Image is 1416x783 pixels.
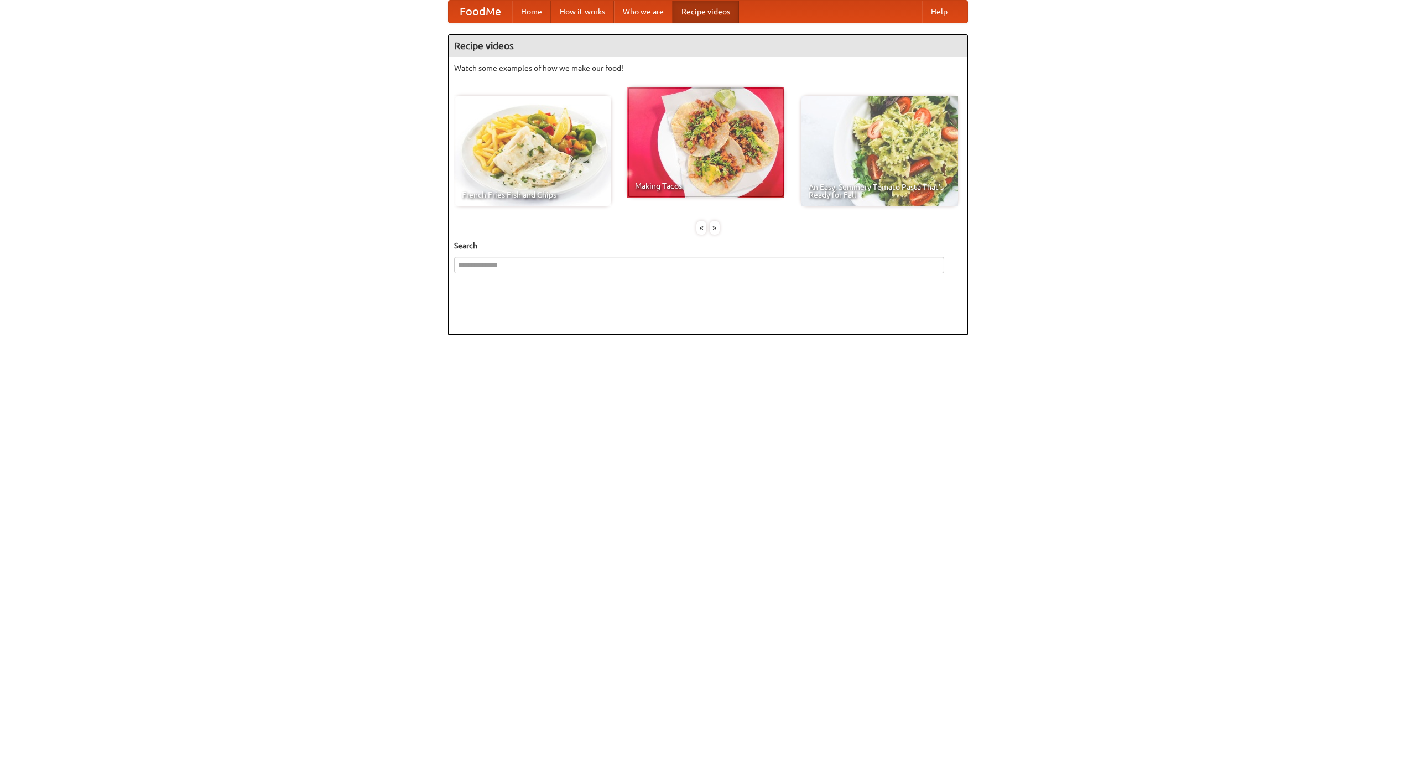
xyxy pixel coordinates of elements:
[710,221,720,235] div: »
[922,1,956,23] a: Help
[801,96,958,206] a: An Easy, Summery Tomato Pasta That's Ready for Fall
[454,96,611,206] a: French Fries Fish and Chips
[551,1,614,23] a: How it works
[512,1,551,23] a: Home
[454,63,962,74] p: Watch some examples of how we make our food!
[449,1,512,23] a: FoodMe
[673,1,739,23] a: Recipe videos
[454,240,962,251] h5: Search
[635,182,777,190] span: Making Tacos
[614,1,673,23] a: Who we are
[627,87,784,198] a: Making Tacos
[462,191,603,199] span: French Fries Fish and Chips
[809,183,950,199] span: An Easy, Summery Tomato Pasta That's Ready for Fall
[696,221,706,235] div: «
[449,35,967,57] h4: Recipe videos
